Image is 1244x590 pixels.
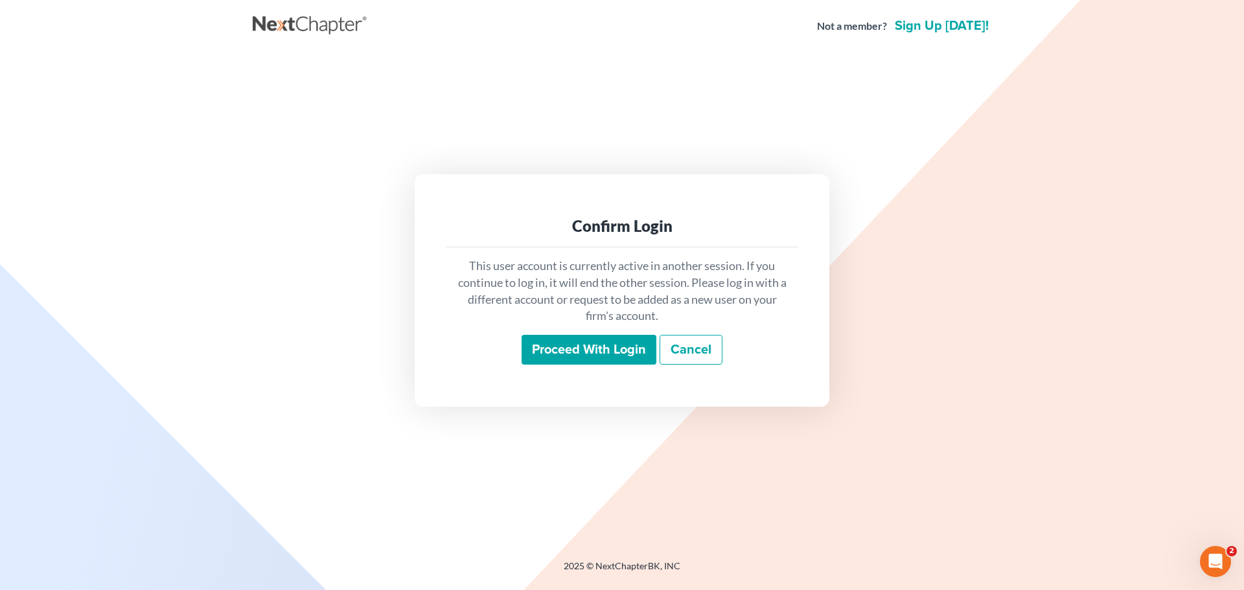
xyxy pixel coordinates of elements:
[522,335,656,365] input: Proceed with login
[253,560,991,583] div: 2025 © NextChapterBK, INC
[1200,546,1231,577] iframe: Intercom live chat
[1227,546,1237,556] span: 2
[660,335,722,365] a: Cancel
[456,216,788,236] div: Confirm Login
[456,258,788,324] p: This user account is currently active in another session. If you continue to log in, it will end ...
[892,19,991,32] a: Sign up [DATE]!
[817,19,887,34] strong: Not a member?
